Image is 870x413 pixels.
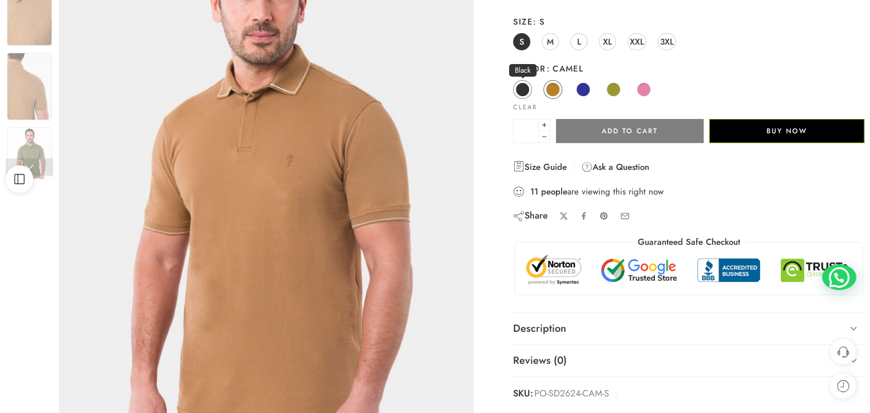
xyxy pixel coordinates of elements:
a: M [542,33,559,50]
a: 3XL [658,33,676,50]
span: Camel [546,62,584,74]
button: Add to cart [556,119,704,143]
div: Share [513,209,548,222]
span: XL [603,34,612,49]
a: XXL [627,33,646,50]
img: Artboard 133 [7,127,52,186]
a: Description [513,313,864,345]
label: Size [513,16,864,27]
a: Email to your friends [620,211,630,221]
span: 3XL [660,34,674,49]
img: Trust [523,254,854,286]
a: Share on Facebook [579,212,588,220]
label: Color [513,63,864,74]
strong: 11 [530,186,538,197]
img: Artboard 133 [7,53,52,120]
span: S [519,34,524,49]
a: Pin on Pinterest [599,212,609,221]
strong: SKU: [513,386,533,402]
button: Buy Now [709,119,864,143]
a: XL [599,33,616,50]
a: Reviews (0) [513,345,864,377]
a: Size Guide [513,160,567,174]
legend: Guaranteed Safe Checkout [632,236,746,248]
span: PO-SD2624-CAM-S [534,386,609,402]
a: L [570,33,587,50]
strong: people [541,186,567,197]
a: Clear options [513,104,537,110]
a: Ask a Question [581,160,649,174]
a: S [513,33,530,50]
input: Product quantity [513,119,539,143]
div: are viewing this right now [513,185,864,198]
span: Black [509,64,537,77]
a: Share on X [559,212,568,220]
span: S [533,15,545,27]
div: Loading image [266,187,267,188]
span: M [547,34,554,49]
span: XXL [630,34,644,49]
a: Black [513,80,532,99]
span: L [577,34,581,49]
